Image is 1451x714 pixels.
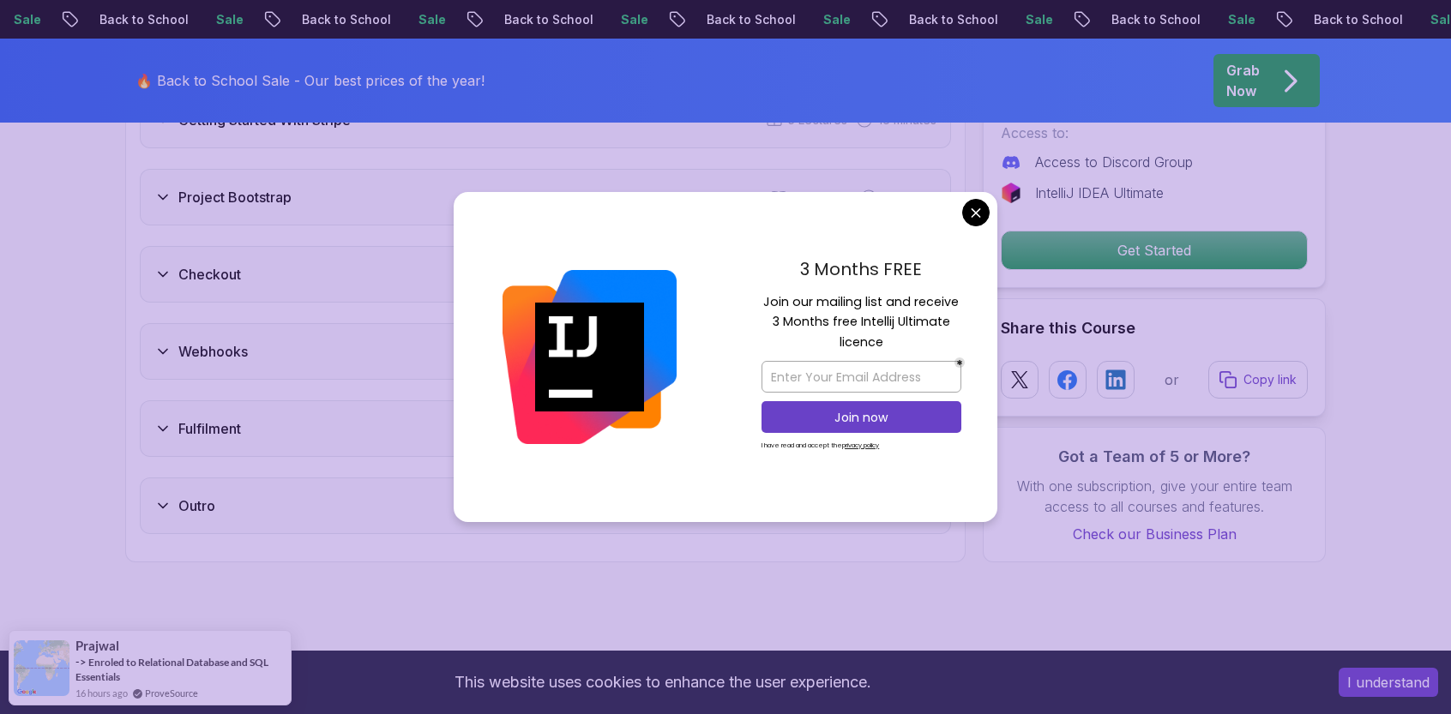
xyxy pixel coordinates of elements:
h3: Got a Team of 5 or More? [1001,445,1308,469]
p: IntelliJ IDEA Ultimate [1035,183,1164,203]
a: Check our Business Plan [1001,524,1308,544]
p: With one subscription, give your entire team access to all courses and features. [1001,476,1308,517]
p: Sale [398,11,453,28]
p: Back to School [1091,11,1207,28]
p: Sale [600,11,655,28]
h3: Checkout [178,264,241,285]
button: Project Bootstrap2 Lectures 6 minutes [140,169,951,225]
p: Back to School [1293,11,1410,28]
button: Copy link [1208,361,1308,399]
h3: Outro [178,495,215,516]
h3: Project Bootstrap [178,187,292,207]
p: Back to School [686,11,803,28]
p: Access to: [1001,123,1308,143]
a: ProveSource [145,686,198,700]
button: Outro3 Lectures 2 minutes [140,477,951,534]
h3: Fulfilment [178,418,241,439]
p: Back to School [888,11,1005,28]
p: Back to School [79,11,196,28]
button: Webhooks7 Lectures 30 minutes [140,323,951,380]
span: 2 Lectures [792,189,852,206]
span: 6 minutes [882,189,936,206]
span: Prajwal [75,639,119,653]
button: Fulfilment1 Lecture 8 minutes [140,400,951,457]
p: Back to School [281,11,398,28]
span: 16 hours ago [75,686,128,700]
span: -> [75,655,87,669]
a: Enroled to Relational Database and SQL Essentials [75,656,268,683]
p: Sale [1207,11,1262,28]
button: Accept cookies [1339,668,1438,697]
img: jetbrains logo [1001,183,1021,203]
h2: Share this Course [1001,316,1308,340]
img: provesource social proof notification image [14,640,69,696]
div: This website uses cookies to enhance the user experience. [13,663,1313,701]
h3: Webhooks [178,341,248,362]
p: Copy link [1243,371,1297,388]
p: Sale [196,11,250,28]
p: Back to School [484,11,600,28]
p: Sale [1005,11,1060,28]
p: Access to Discord Group [1035,152,1193,172]
p: Get Started [1002,231,1307,269]
p: Grab Now [1226,60,1260,101]
button: Get Started [1001,231,1308,270]
p: or [1165,369,1179,390]
p: Sale [803,11,858,28]
p: 🔥 Back to School Sale - Our best prices of the year! [135,70,485,91]
button: Checkout4 Lectures 21 minutes [140,246,951,303]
